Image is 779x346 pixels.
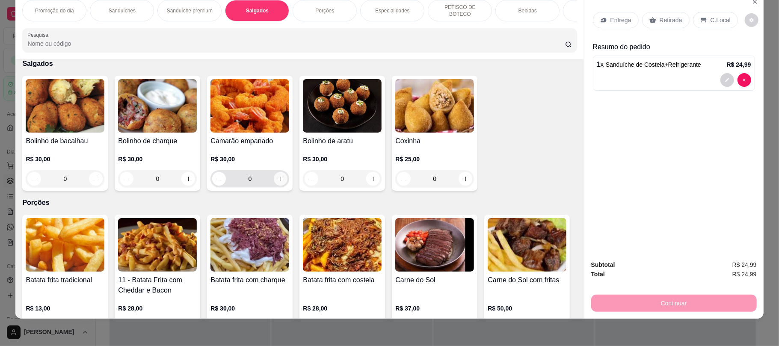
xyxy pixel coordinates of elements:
p: Entrega [610,16,631,24]
p: C.Local [711,16,731,24]
p: 1 x [597,59,701,70]
p: Especialidades [375,7,410,14]
h4: Carne do Sol [395,275,474,285]
h4: Batata frita tradicional [26,275,104,285]
h4: Bolinho de bacalhau [26,136,104,146]
img: product-image [395,218,474,272]
p: R$ 50,00 [488,304,566,313]
p: Salgados [22,59,577,69]
img: product-image [488,218,566,272]
h4: Carne do Sol com fritas [488,275,566,285]
button: increase-product-quantity [181,172,195,186]
h4: Batata frita com costela [303,275,382,285]
p: Bebidas [518,7,537,14]
h4: 11 - Batata Frita com Cheddar e Bacon [118,275,197,296]
button: increase-product-quantity [89,172,103,186]
button: increase-product-quantity [366,172,380,186]
h4: Bolinho de aratu [303,136,382,146]
label: Pesquisa [27,31,51,38]
h4: Batata frita com charque [210,275,289,285]
button: decrease-product-quantity [212,172,226,186]
p: R$ 13,00 [26,304,104,313]
button: decrease-product-quantity [120,172,133,186]
button: decrease-product-quantity [745,13,758,27]
p: R$ 24,99 [727,60,751,69]
p: R$ 25,00 [395,155,474,163]
p: R$ 37,00 [395,304,474,313]
p: R$ 30,00 [210,155,289,163]
img: product-image [303,79,382,133]
p: Promoção do dia [35,7,74,14]
p: R$ 28,00 [118,304,197,313]
img: product-image [26,218,104,272]
img: product-image [210,218,289,272]
button: increase-product-quantity [274,172,287,186]
h4: Camarão empanado [210,136,289,146]
h4: Coxinha [395,136,474,146]
p: Salgados [246,7,269,14]
p: R$ 30,00 [303,155,382,163]
p: Retirada [660,16,682,24]
p: R$ 30,00 [210,304,289,313]
button: decrease-product-quantity [305,172,318,186]
button: decrease-product-quantity [27,172,41,186]
button: decrease-product-quantity [397,172,411,186]
img: product-image [118,79,197,133]
span: R$ 24,99 [732,260,757,269]
input: Pesquisa [27,39,565,48]
p: Resumo do pedido [593,42,755,52]
p: Porções [22,198,577,208]
p: Sanduíches [109,7,136,14]
span: Sanduíche de Costela+Refrigerante [606,61,701,68]
p: Sanduíche premium [167,7,213,14]
img: product-image [210,79,289,133]
button: increase-product-quantity [459,172,472,186]
span: R$ 24,99 [732,269,757,279]
img: product-image [395,79,474,133]
p: PETISCO DE BOTECO [435,4,485,18]
p: Porções [315,7,334,14]
img: product-image [118,218,197,272]
p: R$ 30,00 [26,155,104,163]
h4: Bolinho de charque [118,136,197,146]
p: R$ 30,00 [118,155,197,163]
strong: Subtotal [591,261,615,268]
button: decrease-product-quantity [738,73,751,87]
img: product-image [26,79,104,133]
button: decrease-product-quantity [720,73,734,87]
img: product-image [303,218,382,272]
strong: Total [591,271,605,278]
p: R$ 28,00 [303,304,382,313]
